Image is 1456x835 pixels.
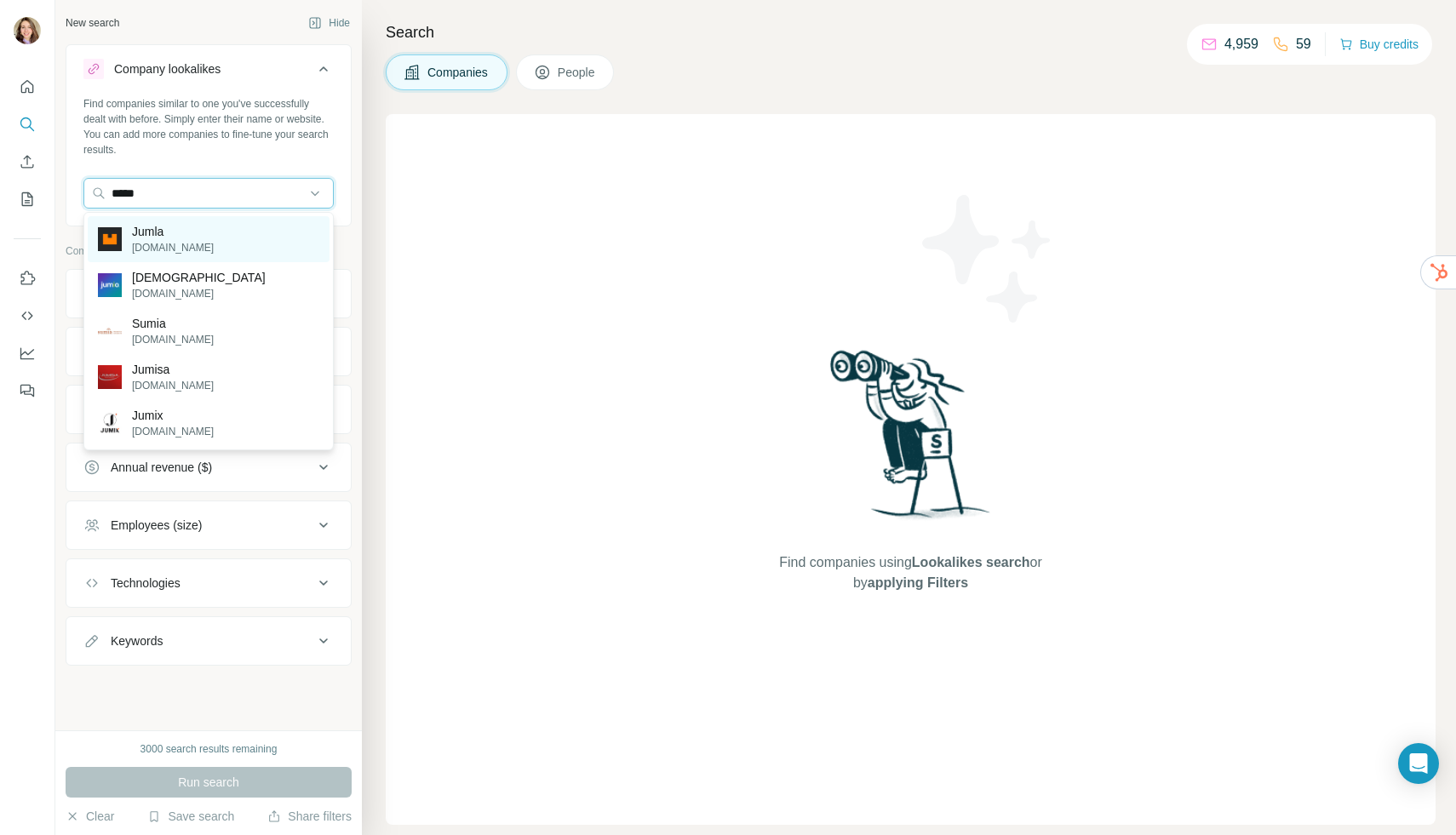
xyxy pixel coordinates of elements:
button: Clear [66,808,114,825]
button: HQ location [66,389,351,430]
img: Surfe Illustration - Woman searching with binoculars [823,346,1000,535]
span: Companies [427,64,490,81]
p: [DOMAIN_NAME] [132,424,214,439]
p: [DOMAIN_NAME] [132,378,214,393]
button: Save search [147,808,234,825]
p: [DOMAIN_NAME] [132,286,266,301]
button: Technologies [66,563,351,603]
button: Enrich CSV [14,146,41,177]
button: Employees (size) [66,505,351,546]
div: Find companies similar to one you've successfully dealt with before. Simply enter their name or w... [83,96,334,157]
button: Feedback [14,375,41,406]
button: My lists [14,184,41,214]
button: Company [66,273,351,314]
button: Use Surfe on LinkedIn [14,263,41,294]
p: Jumla [132,223,214,240]
div: Company lookalikes [114,60,221,77]
p: Jumisa [132,361,214,378]
p: [DEMOGRAPHIC_DATA] [132,269,266,286]
img: Jumix [98,411,122,435]
img: Jumla [98,227,122,251]
div: Keywords [111,632,163,649]
span: Find companies using or by [774,552,1046,593]
p: [DOMAIN_NAME] [132,332,214,347]
img: Surfe Illustration - Stars [911,182,1064,335]
p: [DOMAIN_NAME] [132,240,214,255]
img: Jumisa [98,365,122,389]
img: Avatar [14,17,41,44]
button: Annual revenue ($) [66,447,351,488]
button: Use Surfe API [14,300,41,331]
span: People [558,64,597,81]
div: New search [66,15,119,31]
button: Company lookalikes [66,49,351,96]
button: Keywords [66,621,351,661]
p: Sumia [132,315,214,332]
button: Buy credits [1339,32,1419,56]
button: Hide [296,10,362,36]
div: Annual revenue ($) [111,459,212,476]
img: Sumia [98,319,122,343]
div: 3000 search results remaining [140,741,278,757]
button: Quick start [14,71,41,102]
span: applying Filters [868,575,968,590]
div: Technologies [111,575,181,592]
h4: Search [386,20,1436,44]
p: Jumix [132,407,214,424]
p: 4,959 [1224,34,1258,54]
div: Employees (size) [111,517,202,534]
span: Lookalikes search [912,555,1030,569]
p: 59 [1296,34,1311,54]
img: Jumio [98,273,122,297]
button: Search [14,109,41,140]
p: Company information [66,243,352,259]
button: Share filters [267,808,352,825]
button: Dashboard [14,338,41,369]
div: Open Intercom Messenger [1398,743,1439,784]
button: Industry [66,331,351,372]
